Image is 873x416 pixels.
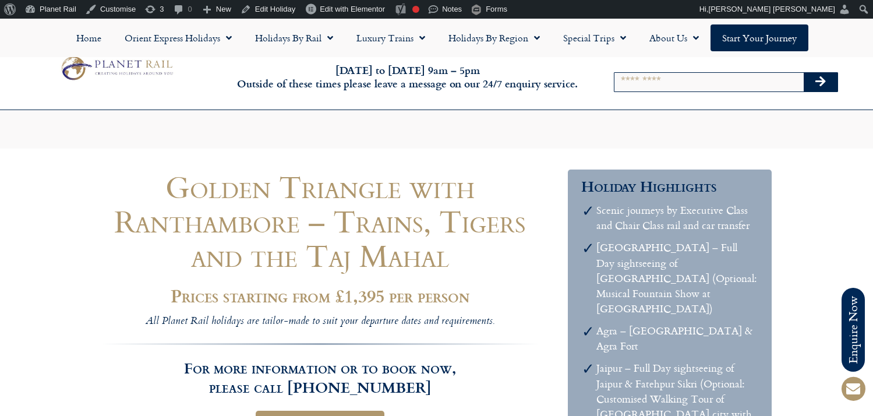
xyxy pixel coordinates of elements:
[437,24,552,51] a: Holidays by Region
[65,24,113,51] a: Home
[146,313,494,330] i: All Planet Rail holidays are tailor-made to suit your departure dates and requirements.
[804,73,837,91] button: Search
[412,6,419,13] div: Focus keyphrase not set
[596,323,758,354] li: Agra – [GEOGRAPHIC_DATA] & Agra Fort
[236,64,579,91] h6: [DATE] to [DATE] 9am – 5pm Outside of these times please leave a message on our 24/7 enquiry serv...
[638,24,711,51] a: About Us
[709,5,835,13] span: [PERSON_NAME] [PERSON_NAME]
[102,343,539,397] h3: For more information or to book now, please call [PHONE_NUMBER]
[113,24,243,51] a: Orient Express Holidays
[102,286,539,306] h2: Prices starting from £1,395 per person
[345,24,437,51] a: Luxury Trains
[56,54,176,83] img: Planet Rail Train Holidays Logo
[102,170,539,273] h1: Golden Triangle with Ranthambore – Trains, Tigers and the Taj Mahal
[596,203,758,234] li: Scenic journeys by Executive Class and Chair Class rail and car transfer
[581,177,758,196] h3: Holiday Highlights
[6,24,867,51] nav: Menu
[243,24,345,51] a: Holidays by Rail
[711,24,808,51] a: Start your Journey
[552,24,638,51] a: Special Trips
[596,240,758,316] li: [GEOGRAPHIC_DATA] – Full Day sightseeing of [GEOGRAPHIC_DATA] (Optional: Musical Fountain Show at...
[320,5,385,13] span: Edit with Elementor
